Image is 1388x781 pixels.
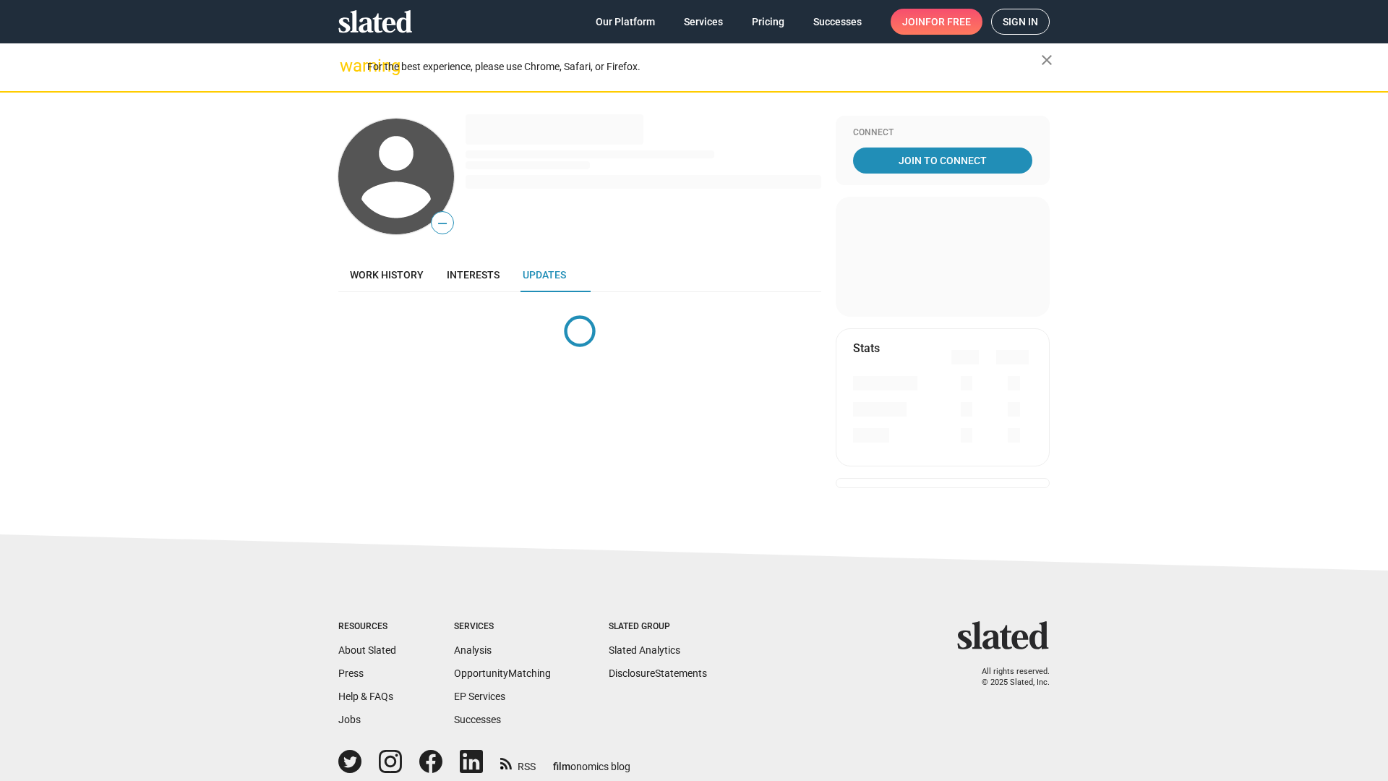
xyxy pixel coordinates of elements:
a: Sign in [991,9,1050,35]
span: Services [684,9,723,35]
a: Jobs [338,714,361,725]
div: Slated Group [609,621,707,633]
span: film [553,761,570,772]
a: filmonomics blog [553,748,630,774]
span: Updates [523,269,566,281]
span: Successes [813,9,862,35]
a: Pricing [740,9,796,35]
a: RSS [500,751,536,774]
span: Work history [350,269,424,281]
a: About Slated [338,644,396,656]
span: Sign in [1003,9,1038,34]
span: Join [902,9,971,35]
span: Join To Connect [856,148,1029,174]
a: Analysis [454,644,492,656]
mat-icon: warning [340,57,357,74]
a: DisclosureStatements [609,667,707,679]
a: Updates [511,257,578,292]
a: Work history [338,257,435,292]
div: Services [454,621,551,633]
div: For the best experience, please use Chrome, Safari, or Firefox. [367,57,1041,77]
a: Successes [802,9,873,35]
div: Connect [853,127,1032,139]
span: for free [925,9,971,35]
a: EP Services [454,691,505,702]
span: Pricing [752,9,784,35]
a: Help & FAQs [338,691,393,702]
span: — [432,214,453,233]
a: Interests [435,257,511,292]
a: Successes [454,714,501,725]
a: Join To Connect [853,148,1032,174]
a: Press [338,667,364,679]
div: Resources [338,621,396,633]
mat-icon: close [1038,51,1055,69]
a: Joinfor free [891,9,982,35]
a: Slated Analytics [609,644,680,656]
mat-card-title: Stats [853,341,880,356]
p: All rights reserved. © 2025 Slated, Inc. [967,667,1050,688]
span: Interests [447,269,500,281]
a: Services [672,9,734,35]
a: Our Platform [584,9,667,35]
span: Our Platform [596,9,655,35]
a: OpportunityMatching [454,667,551,679]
